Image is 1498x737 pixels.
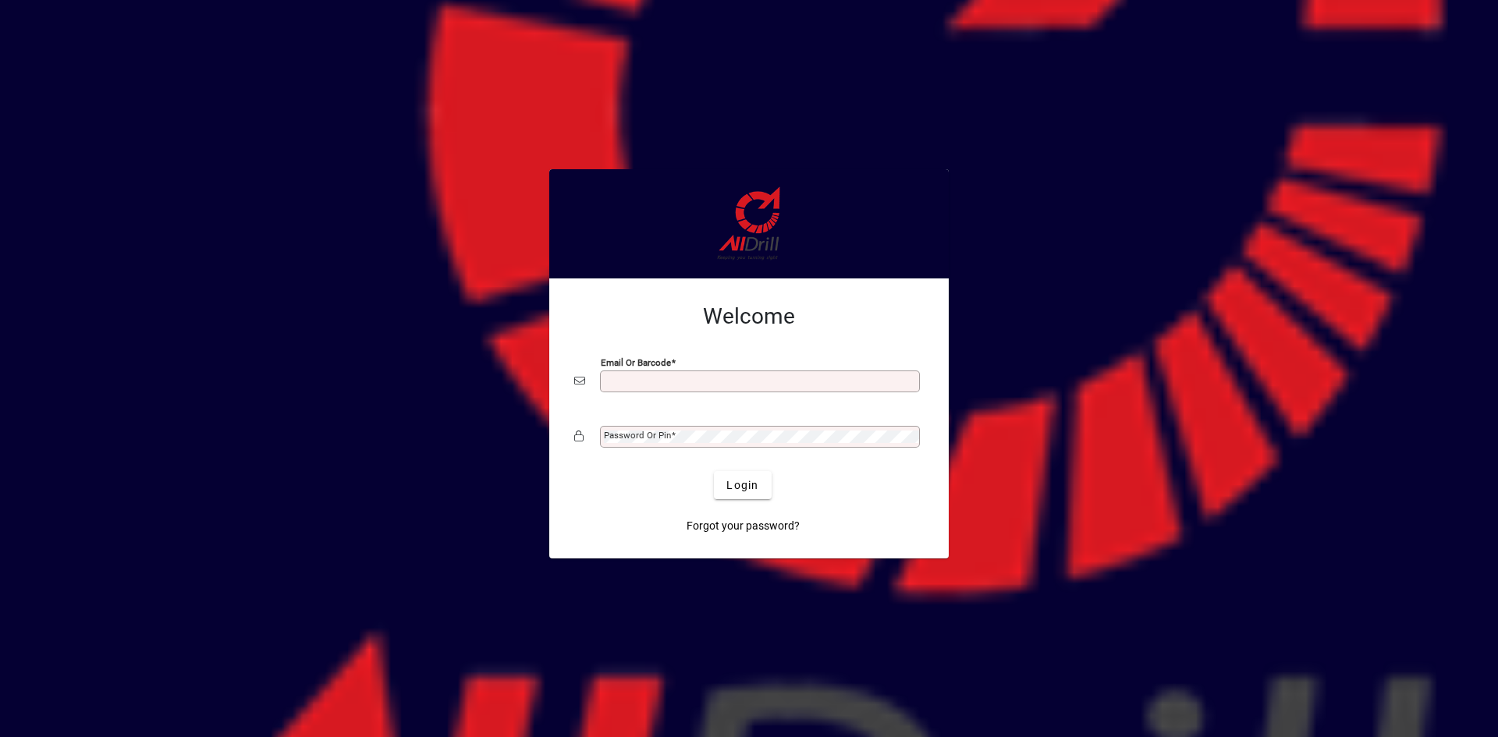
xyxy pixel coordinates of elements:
[574,303,924,330] h2: Welcome
[604,430,671,441] mat-label: Password or Pin
[680,512,806,540] a: Forgot your password?
[601,357,671,368] mat-label: Email or Barcode
[726,477,758,494] span: Login
[687,518,800,534] span: Forgot your password?
[714,471,771,499] button: Login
